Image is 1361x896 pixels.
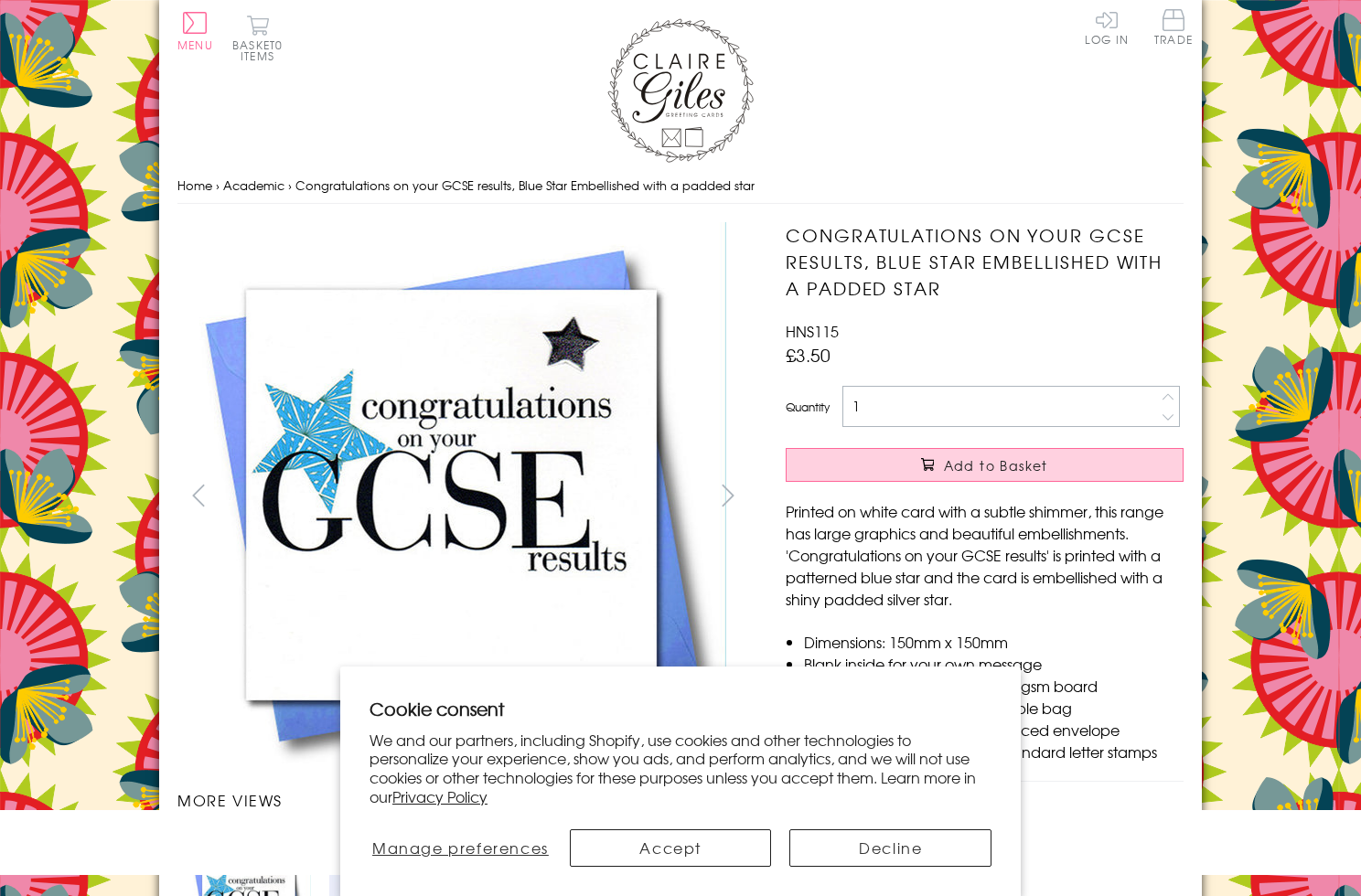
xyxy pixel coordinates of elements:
li: Dimensions: 150mm x 150mm [804,631,1184,653]
img: Claire Giles Greetings Cards [607,18,754,163]
button: Decline [789,829,991,867]
a: Trade [1154,9,1193,48]
span: Add to Basket [944,456,1048,475]
span: › [216,176,220,194]
button: Manage preferences [370,829,552,867]
span: Menu [177,37,213,53]
span: £3.50 [786,342,831,368]
span: HNS115 [786,320,839,342]
button: next [708,475,749,516]
li: Blank inside for your own message [804,653,1184,675]
h1: Congratulations on your GCSE results, Blue Star Embellished with a padded star [786,222,1184,301]
button: Accept [570,829,772,867]
span: Trade [1154,9,1193,45]
a: Privacy Policy [392,785,488,807]
button: Add to Basket [786,448,1184,482]
button: Basket0 items [232,15,283,61]
nav: breadcrumbs [177,167,1184,205]
button: Menu [177,12,213,50]
h3: More views [177,789,749,811]
a: Academic [223,176,284,194]
span: 0 items [241,37,283,64]
button: prev [177,475,219,516]
span: › [288,176,292,194]
span: Manage preferences [372,837,549,859]
a: Home [177,176,212,194]
p: Printed on white card with a subtle shimmer, this range has large graphics and beautiful embellis... [786,500,1184,610]
h2: Cookie consent [370,696,991,721]
span: Congratulations on your GCSE results, Blue Star Embellished with a padded star [295,176,755,194]
img: Congratulations on your GCSE results, Blue Star Embellished with a padded star [749,222,1298,771]
a: Log In [1085,9,1129,45]
img: Congratulations on your GCSE results, Blue Star Embellished with a padded star [177,222,726,770]
label: Quantity [786,399,830,415]
p: We and our partners, including Shopify, use cookies and other technologies to personalize your ex... [370,731,991,806]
